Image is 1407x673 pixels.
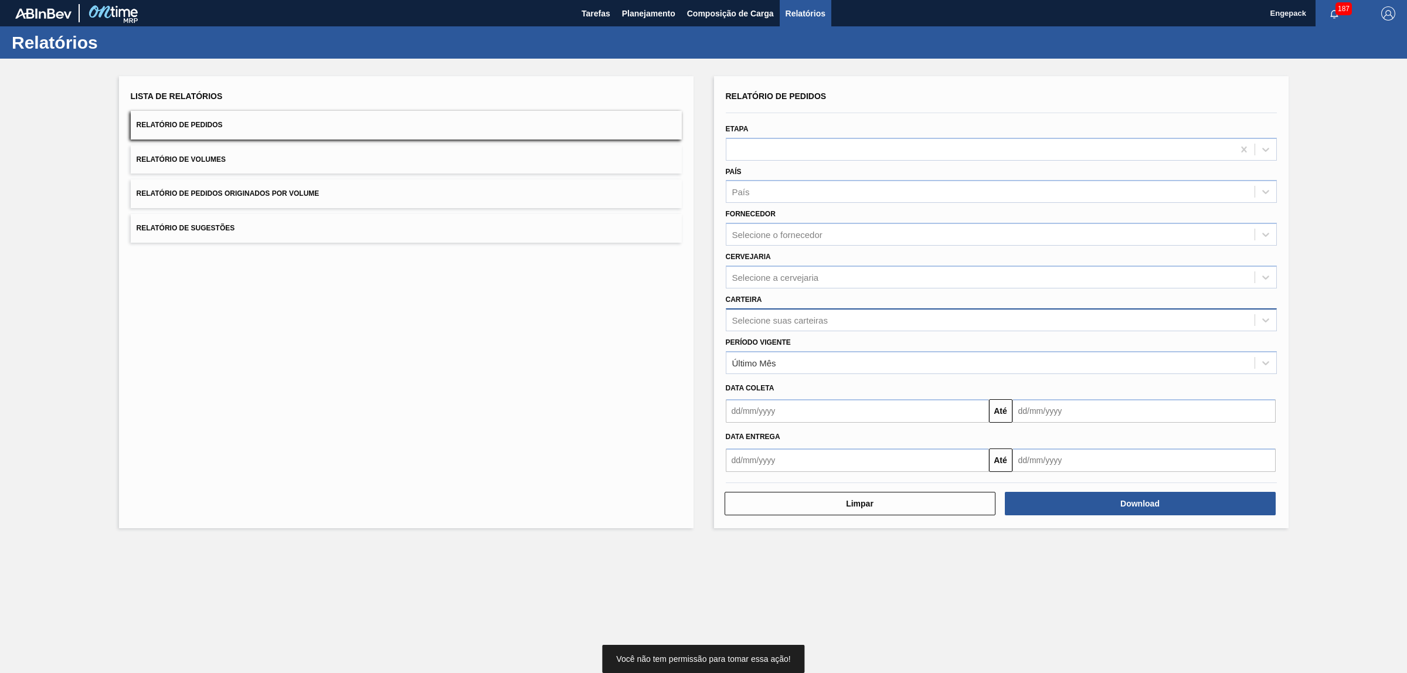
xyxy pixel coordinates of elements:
[616,654,790,664] span: Você não tem permissão para tomar essa ação!
[726,210,776,218] label: Fornecedor
[726,338,791,346] label: Período Vigente
[726,91,827,101] span: Relatório de Pedidos
[131,145,682,174] button: Relatório de Volumes
[725,492,995,515] button: Limpar
[732,272,819,282] div: Selecione a cervejaria
[131,111,682,140] button: Relatório de Pedidos
[989,399,1012,423] button: Até
[726,125,749,133] label: Etapa
[989,448,1012,472] button: Até
[732,358,776,368] div: Último Mês
[726,433,780,441] span: Data entrega
[15,8,72,19] img: TNhmsLtSVTkK8tSr43FrP2fwEKptu5GPRR3wAAAABJRU5ErkJggg==
[726,295,762,304] label: Carteira
[137,189,320,198] span: Relatório de Pedidos Originados por Volume
[1005,492,1276,515] button: Download
[726,168,742,176] label: País
[1012,399,1276,423] input: dd/mm/yyyy
[726,253,771,261] label: Cervejaria
[12,36,220,49] h1: Relatórios
[726,384,774,392] span: Data coleta
[687,6,774,21] span: Composição de Carga
[622,6,675,21] span: Planejamento
[137,121,223,129] span: Relatório de Pedidos
[1316,5,1353,22] button: Notificações
[726,448,989,472] input: dd/mm/yyyy
[732,315,828,325] div: Selecione suas carteiras
[786,6,825,21] span: Relatórios
[732,230,823,240] div: Selecione o fornecedor
[1012,448,1276,472] input: dd/mm/yyyy
[582,6,610,21] span: Tarefas
[732,187,750,197] div: País
[137,224,235,232] span: Relatório de Sugestões
[131,179,682,208] button: Relatório de Pedidos Originados por Volume
[131,91,223,101] span: Lista de Relatórios
[1381,6,1395,21] img: Logout
[1335,2,1352,15] span: 187
[137,155,226,164] span: Relatório de Volumes
[726,399,989,423] input: dd/mm/yyyy
[131,214,682,243] button: Relatório de Sugestões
